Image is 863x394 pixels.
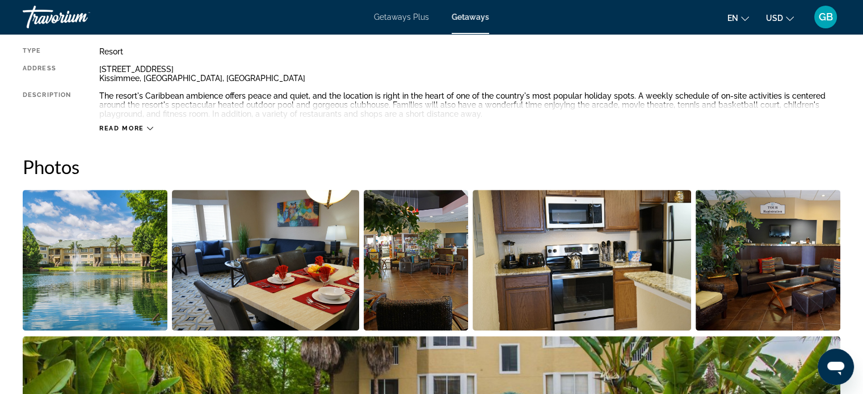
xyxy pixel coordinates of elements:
[766,14,783,23] span: USD
[364,189,469,331] button: Open full-screen image slider
[452,12,489,22] a: Getaways
[23,155,840,178] h2: Photos
[766,10,794,26] button: Change currency
[473,189,691,331] button: Open full-screen image slider
[23,65,71,83] div: Address
[23,91,71,118] div: Description
[99,124,153,133] button: Read more
[727,10,749,26] button: Change language
[819,11,833,23] span: GB
[99,65,840,83] div: [STREET_ADDRESS] Kissimmee, [GEOGRAPHIC_DATA], [GEOGRAPHIC_DATA]
[696,189,840,331] button: Open full-screen image slider
[99,91,840,118] div: The resort's Caribbean ambience offers peace and quiet, and the location is right in the heart of...
[374,12,429,22] a: Getaways Plus
[99,47,840,56] div: Resort
[23,2,136,32] a: Travorium
[172,189,359,331] button: Open full-screen image slider
[811,5,840,29] button: User Menu
[23,47,71,56] div: Type
[23,189,167,331] button: Open full-screen image slider
[99,125,144,132] span: Read more
[818,349,854,385] iframe: Button to launch messaging window
[727,14,738,23] span: en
